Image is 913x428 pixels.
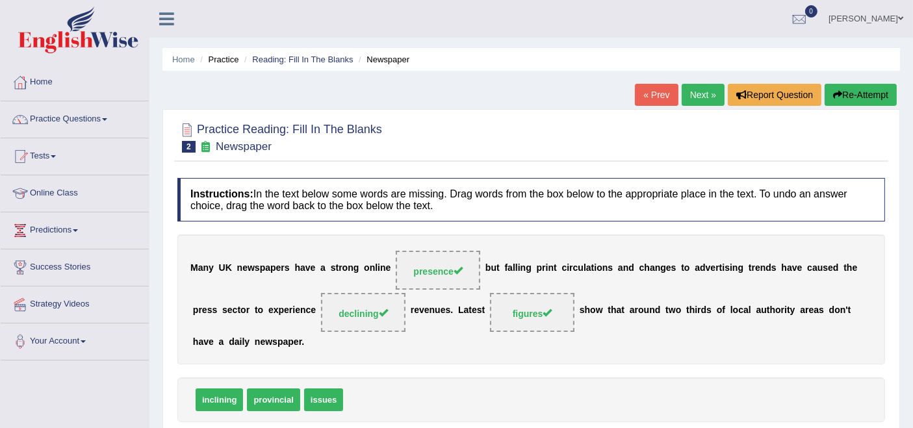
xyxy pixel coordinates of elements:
b: e [294,336,299,347]
b: f [722,305,725,316]
b: v [203,336,209,347]
b: n [760,263,766,273]
b: l [730,305,733,316]
a: Strategy Videos [1,286,149,319]
b: i [594,263,597,273]
b: a [300,263,305,273]
b: e [666,263,671,273]
b: r [339,263,342,273]
b: l [584,263,586,273]
b: s [272,336,277,347]
b: t [608,305,611,316]
b: h [770,305,776,316]
b: e [284,305,289,316]
b: d [701,305,707,316]
span: 2 [182,141,196,153]
b: r [198,305,201,316]
b: a [617,305,622,316]
b: x [274,305,279,316]
span: Drop target [490,293,574,332]
button: Report Question [728,84,821,106]
b: n [300,305,306,316]
b: c [807,263,812,273]
b: o [676,305,682,316]
b: t [336,263,339,273]
b: a [695,263,700,273]
a: Online Class [1,175,149,208]
b: s [477,305,482,316]
a: Home [1,64,149,97]
b: d [700,263,706,273]
b: e [209,336,214,347]
b: u [578,263,584,273]
b: g [660,263,666,273]
span: declining [339,308,387,319]
b: p [537,263,543,273]
b: n [655,263,661,273]
b: l [749,305,751,316]
b: u [817,263,823,273]
b: h [611,305,617,316]
b: e [386,263,391,273]
b: r [281,263,284,273]
b: ' [845,305,847,316]
b: p [288,336,294,347]
b: U [219,263,225,273]
b: e [472,305,477,316]
b: . [450,305,453,316]
b: l [375,263,378,273]
button: Re-Attempt [825,84,897,106]
b: d [765,263,771,273]
a: Practice Questions [1,101,149,134]
b: h [782,263,788,273]
b: s [608,263,613,273]
b: e [414,305,419,316]
b: n [203,263,209,273]
b: s [771,263,777,273]
b: s [823,263,828,273]
b: t [554,263,557,273]
b: e [755,263,760,273]
b: t [496,263,500,273]
b: o [717,305,723,316]
b: t [237,305,240,316]
b: e [853,263,858,273]
b: r [805,305,808,316]
b: a [283,336,289,347]
b: r [299,336,302,347]
b: i [546,263,548,273]
b: r [635,305,638,316]
b: g [526,263,532,273]
b: t [681,263,684,273]
b: w [265,336,272,347]
b: t [255,305,258,316]
b: s [706,305,712,316]
b: d [229,336,235,347]
b: h [585,305,591,316]
b: s [819,305,824,316]
b: e [711,263,716,273]
b: s [671,263,676,273]
b: Instructions: [190,188,253,199]
span: figures [513,308,552,319]
b: g [738,263,744,273]
b: n [548,263,554,273]
h2: Practice Reading: Fill In The Blanks [177,120,382,153]
b: e [441,305,446,316]
b: t [665,305,669,316]
b: s [580,305,585,316]
b: a [618,263,623,273]
b: a [265,263,270,273]
a: Tests [1,138,149,171]
b: a [464,305,469,316]
b: o [775,305,781,316]
b: h [689,305,695,316]
li: Newspaper [355,53,409,66]
b: e [295,305,300,316]
b: o [834,305,840,316]
b: e [424,305,430,316]
b: t [767,305,770,316]
b: h [644,263,650,273]
b: o [597,263,602,273]
b: y [244,336,250,347]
